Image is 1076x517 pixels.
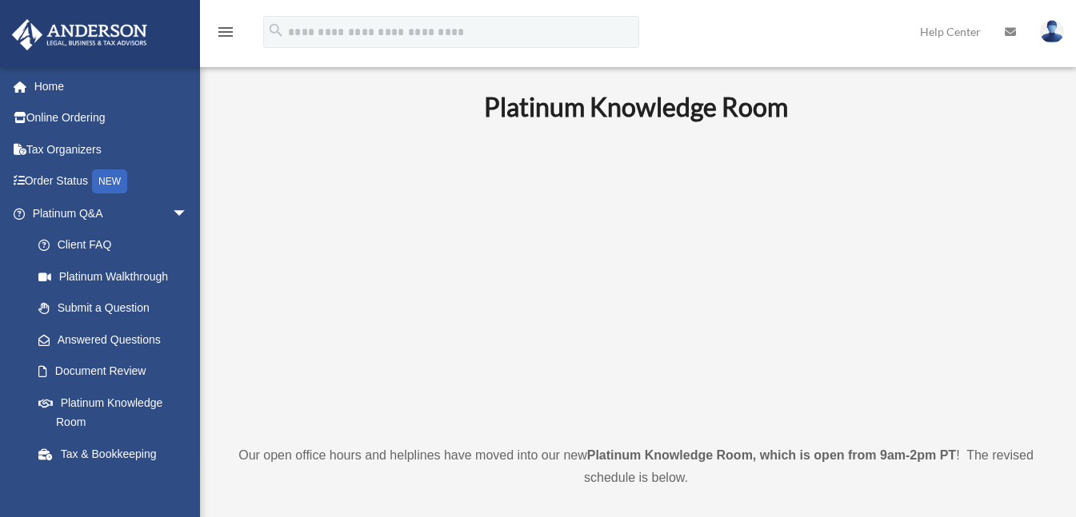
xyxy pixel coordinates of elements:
[11,133,212,165] a: Tax Organizers
[1040,20,1064,43] img: User Pic
[22,292,212,324] a: Submit a Question
[396,145,876,415] iframe: 231110_Toby_KnowledgeRoom
[11,102,212,134] a: Online Ordering
[228,444,1044,489] p: Our open office hours and helplines have moved into our new ! The revised schedule is below.
[22,260,212,292] a: Platinum Walkthrough
[216,28,235,42] a: menu
[11,165,212,198] a: Order StatusNEW
[11,70,212,102] a: Home
[267,22,285,39] i: search
[92,169,127,193] div: NEW
[7,19,152,50] img: Anderson Advisors Platinum Portal
[22,324,212,356] a: Answered Questions
[11,197,212,229] a: Platinum Q&Aarrow_drop_down
[22,387,204,438] a: Platinum Knowledge Room
[22,356,212,388] a: Document Review
[22,229,212,261] a: Client FAQ
[172,197,204,230] span: arrow_drop_down
[484,91,788,122] b: Platinum Knowledge Room
[216,22,235,42] i: menu
[22,438,212,489] a: Tax & Bookkeeping Packages
[587,448,956,462] strong: Platinum Knowledge Room, which is open from 9am-2pm PT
